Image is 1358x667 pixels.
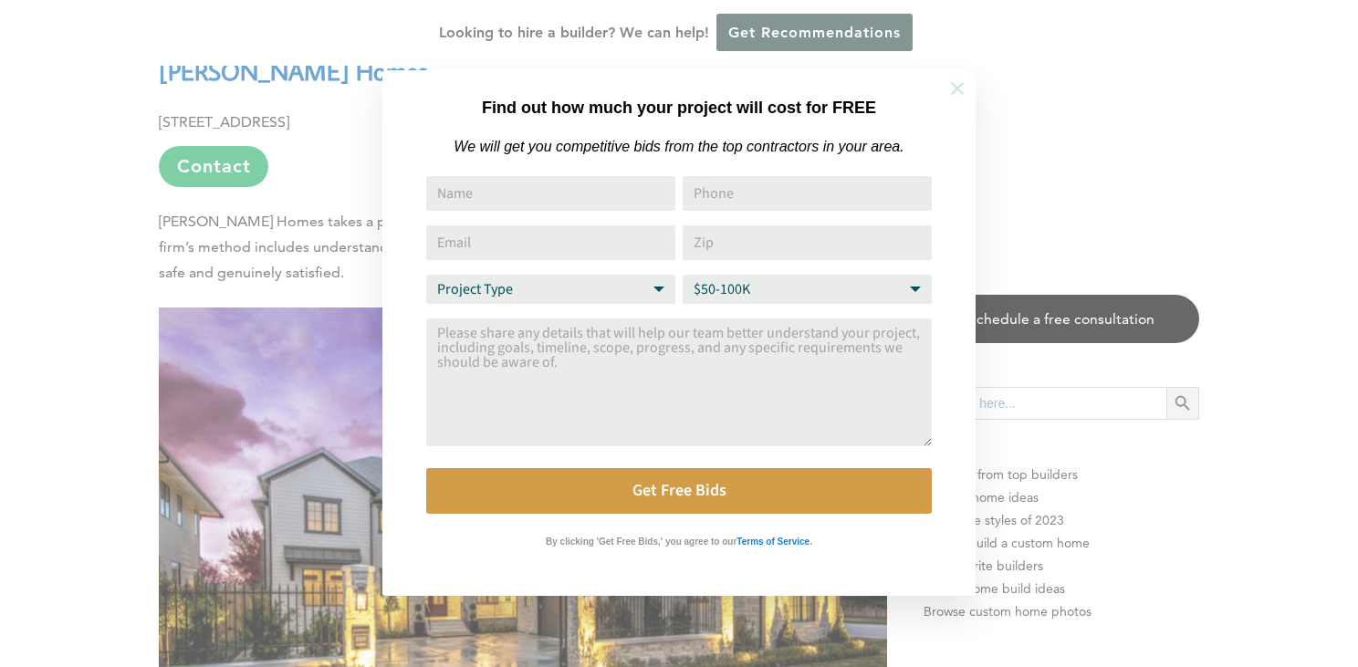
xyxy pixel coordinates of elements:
[546,537,736,547] strong: By clicking 'Get Free Bids,' you agree to our
[454,139,904,154] em: We will get you competitive bids from the top contractors in your area.
[426,275,675,304] select: Project Type
[683,225,932,260] input: Zip
[683,275,932,304] select: Budget Range
[736,537,810,547] strong: Terms of Service
[683,176,932,211] input: Phone
[810,537,812,547] strong: .
[426,176,675,211] input: Name
[426,225,675,260] input: Email Address
[426,468,932,514] button: Get Free Bids
[482,99,876,117] strong: Find out how much your project will cost for FREE
[925,57,989,120] button: Close
[736,532,810,547] a: Terms of Service
[426,318,932,446] textarea: Comment or Message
